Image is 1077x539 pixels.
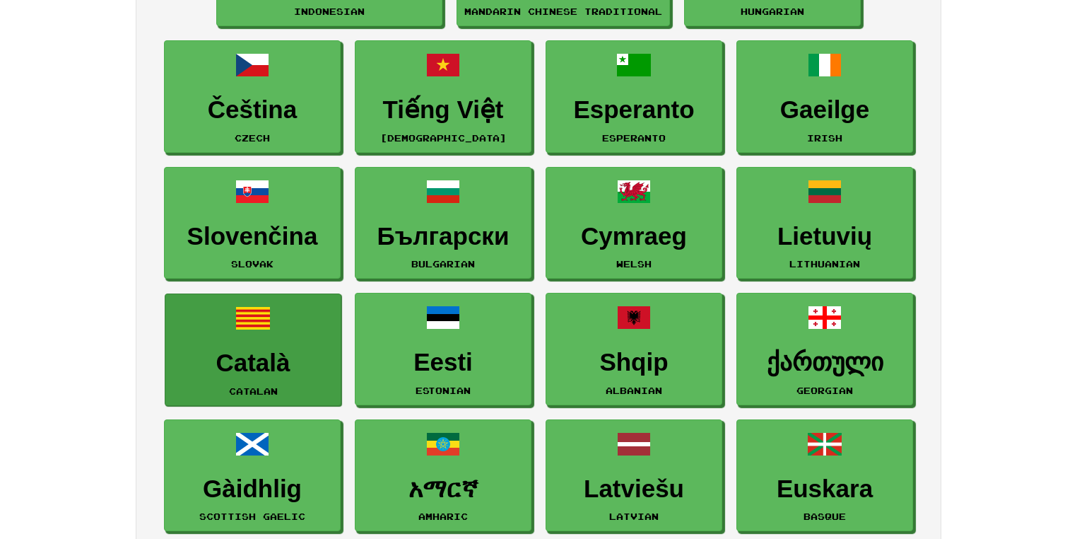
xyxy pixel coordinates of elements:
[416,386,471,395] small: Estonian
[164,167,341,279] a: SlovenčinaSlovak
[609,511,659,521] small: Latvian
[553,96,714,124] h3: Esperanto
[744,223,905,250] h3: Lietuvių
[172,349,334,377] h3: Català
[741,6,804,16] small: Hungarian
[164,419,341,532] a: GàidhligScottish Gaelic
[744,475,905,503] h3: Euskara
[796,386,853,395] small: Georgian
[546,293,722,405] a: ShqipAlbanian
[736,167,913,279] a: LietuviųLithuanian
[744,96,905,124] h3: Gaeilge
[546,40,722,153] a: EsperantoEsperanto
[380,133,507,143] small: [DEMOGRAPHIC_DATA]
[546,419,722,532] a: LatviešuLatvian
[736,293,913,405] a: ქართულიGeorgian
[231,259,273,269] small: Slovak
[355,40,531,153] a: Tiếng Việt[DEMOGRAPHIC_DATA]
[789,259,860,269] small: Lithuanian
[464,6,662,16] small: Mandarin Chinese Traditional
[355,419,531,532] a: አማርኛAmharic
[553,475,714,503] h3: Latviešu
[804,511,846,521] small: Basque
[172,96,333,124] h3: Čeština
[355,293,531,405] a: EestiEstonian
[229,386,278,396] small: Catalan
[807,133,842,143] small: Irish
[164,40,341,153] a: ČeštinaCzech
[411,259,475,269] small: Bulgarian
[363,349,524,376] h3: Eesti
[165,294,341,406] a: CatalàCatalan
[736,419,913,532] a: EuskaraBasque
[172,223,333,250] h3: Slovenčina
[294,6,365,16] small: Indonesian
[553,223,714,250] h3: Cymraeg
[616,259,652,269] small: Welsh
[744,349,905,376] h3: ქართული
[418,511,468,521] small: Amharic
[172,475,333,503] h3: Gàidhlig
[363,223,524,250] h3: Български
[363,475,524,503] h3: አማርኛ
[553,349,714,376] h3: Shqip
[602,133,666,143] small: Esperanto
[235,133,270,143] small: Czech
[546,167,722,279] a: CymraegWelsh
[355,167,531,279] a: БългарскиBulgarian
[363,96,524,124] h3: Tiếng Việt
[199,511,305,521] small: Scottish Gaelic
[606,386,662,395] small: Albanian
[736,40,913,153] a: GaeilgeIrish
